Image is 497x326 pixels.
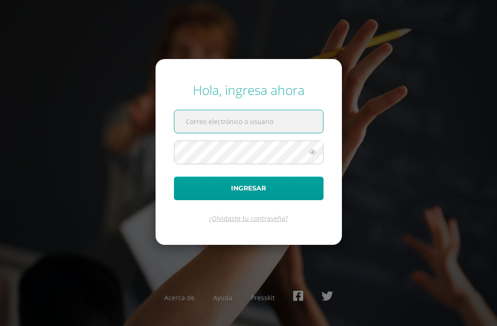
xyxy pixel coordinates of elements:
a: Acerca de [164,293,195,302]
div: Hola, ingresa ahora [174,81,324,99]
a: Presskit [251,293,275,302]
a: ¿Olvidaste tu contraseña? [209,214,288,223]
a: Ayuda [213,293,232,302]
button: Ingresar [174,177,324,200]
input: Correo electrónico o usuario [174,110,323,133]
